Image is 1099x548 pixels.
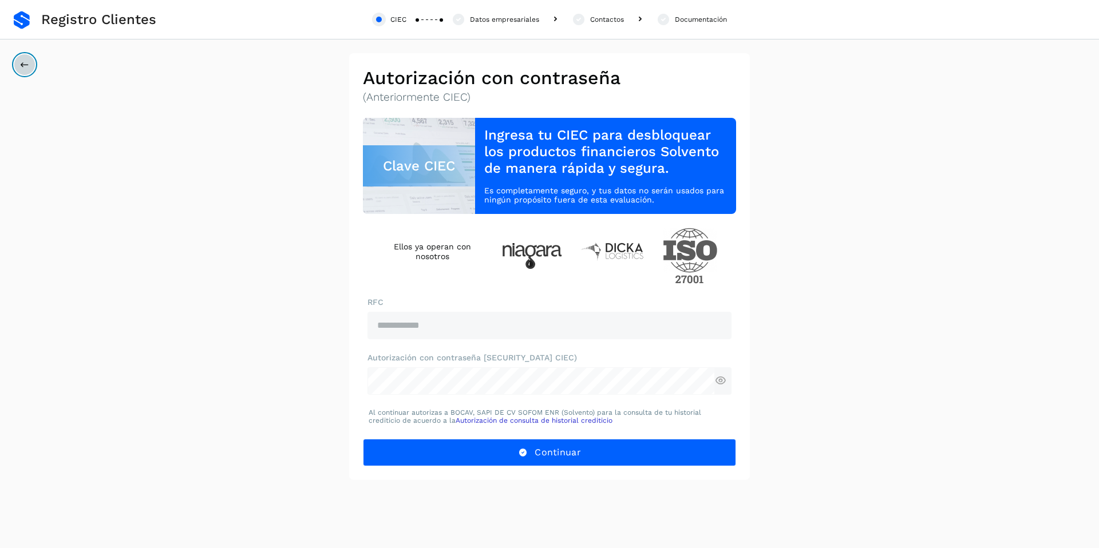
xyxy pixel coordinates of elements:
[675,14,727,25] div: Documentación
[484,127,727,176] h3: Ingresa tu CIEC para desbloquear los productos financieros Solvento de manera rápida y segura.
[470,14,539,25] div: Datos empresariales
[535,446,581,459] span: Continuar
[363,439,736,466] button: Continuar
[363,67,736,89] h2: Autorización con contraseña
[41,11,156,28] span: Registro Clientes
[367,297,732,307] label: RFC
[502,243,562,269] img: Niagara
[663,228,718,284] img: ISO
[369,408,730,425] p: Al continuar autorizas a BOCAV, SAPI DE CV SOFOM ENR (Solvento) para la consulta de tu historial ...
[484,186,727,205] p: Es completamente seguro, y tus datos no serán usados para ningún propósito fuera de esta evaluación.
[363,145,475,186] div: Clave CIEC
[367,353,732,363] label: Autorización con contraseña [SECURITY_DATA] CIEC)
[381,242,484,261] h4: Ellos ya operan con nosotros
[456,416,612,424] a: Autorización de consulta de historial crediticio
[390,14,406,25] div: CIEC
[590,14,624,25] div: Contactos
[580,241,645,261] img: Dicka logistics
[363,91,736,104] p: (Anteriormente CIEC)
